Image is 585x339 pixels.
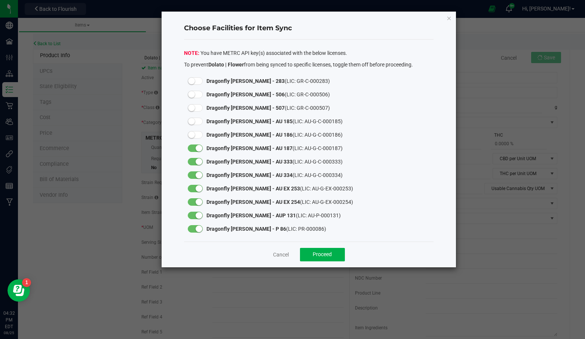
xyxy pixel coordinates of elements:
span: (LIC: AU-G-C-000334) [206,172,343,178]
span: (LIC: GR-C-000283) [206,78,330,84]
span: (LIC: AU-G-C-000187) [206,145,343,151]
strong: Dragonfly [PERSON_NAME] - P 86 [206,226,286,232]
strong: Dragonfly [PERSON_NAME] - AU 187 [206,145,292,151]
button: Close modal [447,13,452,22]
span: (LIC: GR-C-000507) [206,105,330,111]
strong: Dolato | Flower [208,62,244,68]
strong: Dragonfly [PERSON_NAME] - AU 334 [206,172,292,178]
strong: Dragonfly [PERSON_NAME] - AUP 131 [206,212,296,218]
p: To prevent from being synced to specific licenses, toggle them off before proceeding. [184,61,434,69]
span: (LIC: AU-G-EX-000254) [206,199,353,205]
iframe: Resource center [7,279,30,302]
strong: Dragonfly [PERSON_NAME] - AU 185 [206,118,292,124]
span: (LIC: AU-G-C-000186) [206,132,343,138]
strong: Dragonfly [PERSON_NAME] - 506 [206,91,285,97]
span: (LIC: PR-000086) [206,226,326,232]
span: (LIC: AU-G-C-000333) [206,159,343,165]
span: (LIC: AU-G-C-000185) [206,118,343,124]
div: You have METRC API key(s) associated with the below licenses. [184,49,434,71]
span: (LIC: GR-C-000506) [206,91,330,97]
strong: Dragonfly [PERSON_NAME] - AU EX 254 [206,199,300,205]
strong: Dragonfly [PERSON_NAME] - AU 333 [206,159,292,165]
button: Proceed [300,248,345,261]
iframe: Resource center unread badge [22,278,31,287]
span: (LIC: AU-P-000131) [206,212,341,218]
strong: Dragonfly [PERSON_NAME] - 283 [206,78,285,84]
a: Cancel [273,251,289,258]
strong: Dragonfly [PERSON_NAME] - 507 [206,105,285,111]
strong: Dragonfly [PERSON_NAME] - AU EX 253 [206,186,300,192]
h4: Choose Facilities for Item Sync [184,24,434,33]
span: Proceed [313,251,332,257]
strong: Dragonfly [PERSON_NAME] - AU 186 [206,132,292,138]
span: (LIC: AU-G-EX-000253) [206,186,353,192]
